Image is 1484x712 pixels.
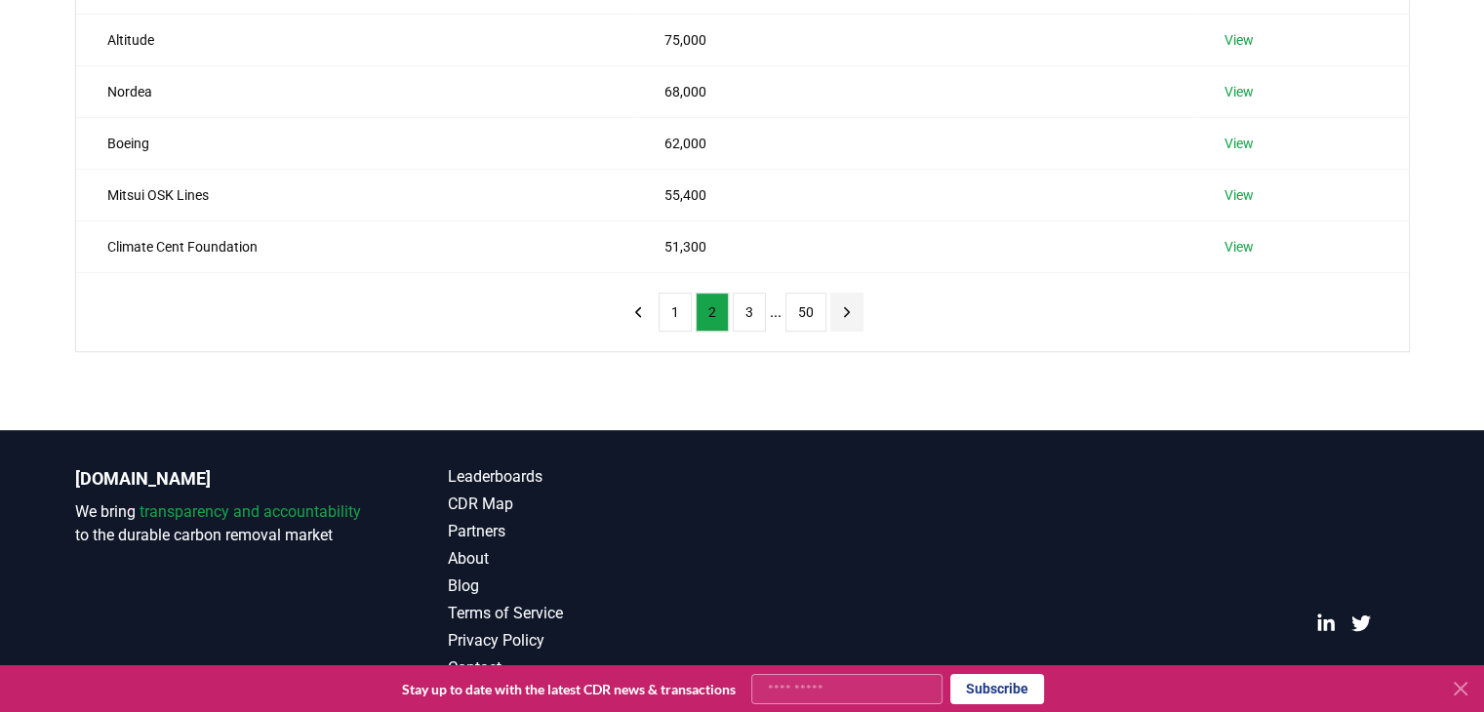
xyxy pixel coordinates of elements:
a: View [1224,30,1254,50]
a: Partners [448,520,742,543]
a: Privacy Policy [448,629,742,653]
a: LinkedIn [1316,613,1336,633]
button: previous page [622,293,655,332]
a: Terms of Service [448,602,742,625]
button: next page [830,293,863,332]
a: Blog [448,574,742,598]
a: About [448,547,742,571]
li: ... [770,300,782,324]
button: 2 [696,293,729,332]
td: 62,000 [633,117,1193,169]
button: 1 [659,293,692,332]
button: 50 [785,293,826,332]
p: We bring to the durable carbon removal market [75,500,370,547]
a: View [1224,134,1254,153]
a: Contact [448,656,742,680]
td: Mitsui OSK Lines [76,169,633,220]
td: Nordea [76,65,633,117]
td: Boeing [76,117,633,169]
button: 3 [733,293,766,332]
p: [DOMAIN_NAME] [75,465,370,493]
a: View [1224,237,1254,257]
a: View [1224,185,1254,205]
a: View [1224,82,1254,101]
a: Leaderboards [448,465,742,489]
td: Altitude [76,14,633,65]
p: © 2025 [DOMAIN_NAME]. All rights reserved. [1177,664,1410,680]
td: Climate Cent Foundation [76,220,633,272]
a: Twitter [1351,613,1371,633]
a: CDR Map [448,493,742,516]
td: 51,300 [633,220,1193,272]
td: 55,400 [633,169,1193,220]
td: 75,000 [633,14,1193,65]
span: transparency and accountability [140,502,361,521]
td: 68,000 [633,65,1193,117]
